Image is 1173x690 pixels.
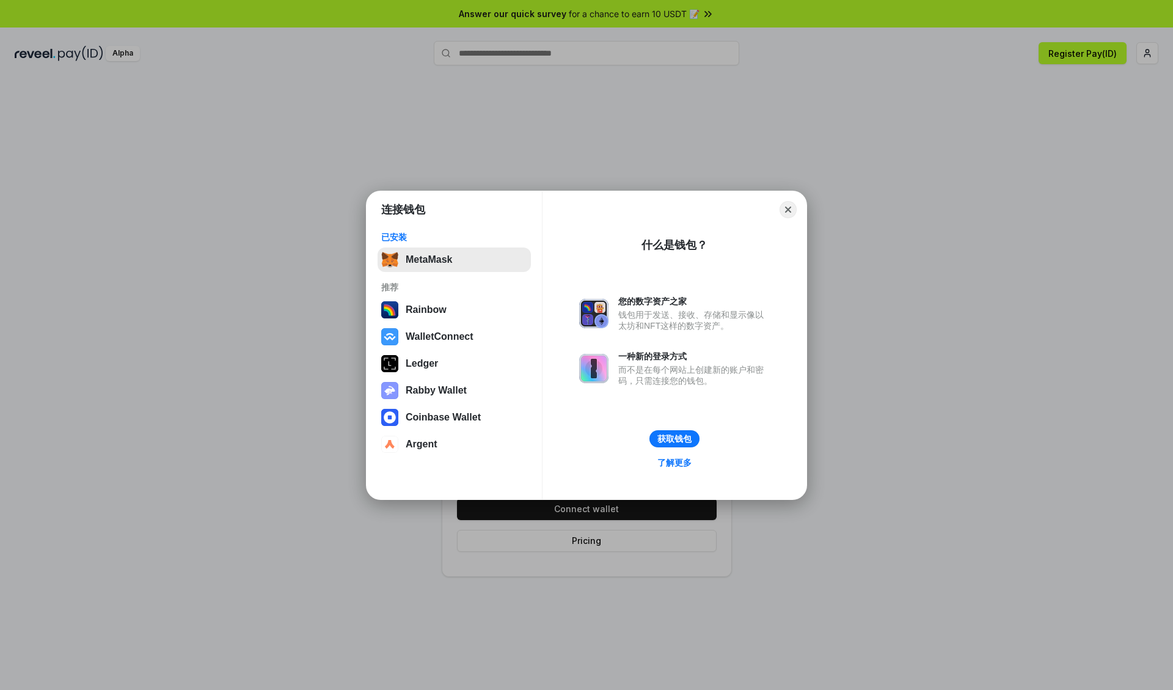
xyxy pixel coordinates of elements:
[381,232,527,243] div: 已安装
[618,296,770,307] div: 您的数字资产之家
[657,433,692,444] div: 获取钱包
[406,385,467,396] div: Rabby Wallet
[378,432,531,457] button: Argent
[381,301,398,318] img: svg+xml,%3Csvg%20width%3D%22120%22%20height%3D%22120%22%20viewBox%3D%220%200%20120%20120%22%20fil...
[378,325,531,349] button: WalletConnect
[378,248,531,272] button: MetaMask
[780,201,797,218] button: Close
[650,455,699,471] a: 了解更多
[381,282,527,293] div: 推荐
[406,439,437,450] div: Argent
[381,328,398,345] img: svg+xml,%3Csvg%20width%3D%2228%22%20height%3D%2228%22%20viewBox%3D%220%200%2028%2028%22%20fill%3D...
[378,405,531,430] button: Coinbase Wallet
[381,251,398,268] img: svg+xml,%3Csvg%20fill%3D%22none%22%20height%3D%2233%22%20viewBox%3D%220%200%2035%2033%22%20width%...
[649,430,700,447] button: 获取钱包
[579,299,608,328] img: svg+xml,%3Csvg%20xmlns%3D%22http%3A%2F%2Fwww.w3.org%2F2000%2Fsvg%22%20fill%3D%22none%22%20viewBox...
[618,364,770,386] div: 而不是在每个网站上创建新的账户和密码，只需连接您的钱包。
[641,238,707,252] div: 什么是钱包？
[381,436,398,453] img: svg+xml,%3Csvg%20width%3D%2228%22%20height%3D%2228%22%20viewBox%3D%220%200%2028%2028%22%20fill%3D...
[381,409,398,426] img: svg+xml,%3Csvg%20width%3D%2228%22%20height%3D%2228%22%20viewBox%3D%220%200%2028%2028%22%20fill%3D...
[618,309,770,331] div: 钱包用于发送、接收、存储和显示像以太坊和NFT这样的数字资产。
[378,378,531,403] button: Rabby Wallet
[406,412,481,423] div: Coinbase Wallet
[381,355,398,372] img: svg+xml,%3Csvg%20xmlns%3D%22http%3A%2F%2Fwww.w3.org%2F2000%2Fsvg%22%20width%3D%2228%22%20height%3...
[378,351,531,376] button: Ledger
[406,304,447,315] div: Rainbow
[406,331,473,342] div: WalletConnect
[579,354,608,383] img: svg+xml,%3Csvg%20xmlns%3D%22http%3A%2F%2Fwww.w3.org%2F2000%2Fsvg%22%20fill%3D%22none%22%20viewBox...
[381,382,398,399] img: svg+xml,%3Csvg%20xmlns%3D%22http%3A%2F%2Fwww.w3.org%2F2000%2Fsvg%22%20fill%3D%22none%22%20viewBox...
[378,298,531,322] button: Rainbow
[406,254,452,265] div: MetaMask
[657,457,692,468] div: 了解更多
[381,202,425,217] h1: 连接钱包
[406,358,438,369] div: Ledger
[618,351,770,362] div: 一种新的登录方式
